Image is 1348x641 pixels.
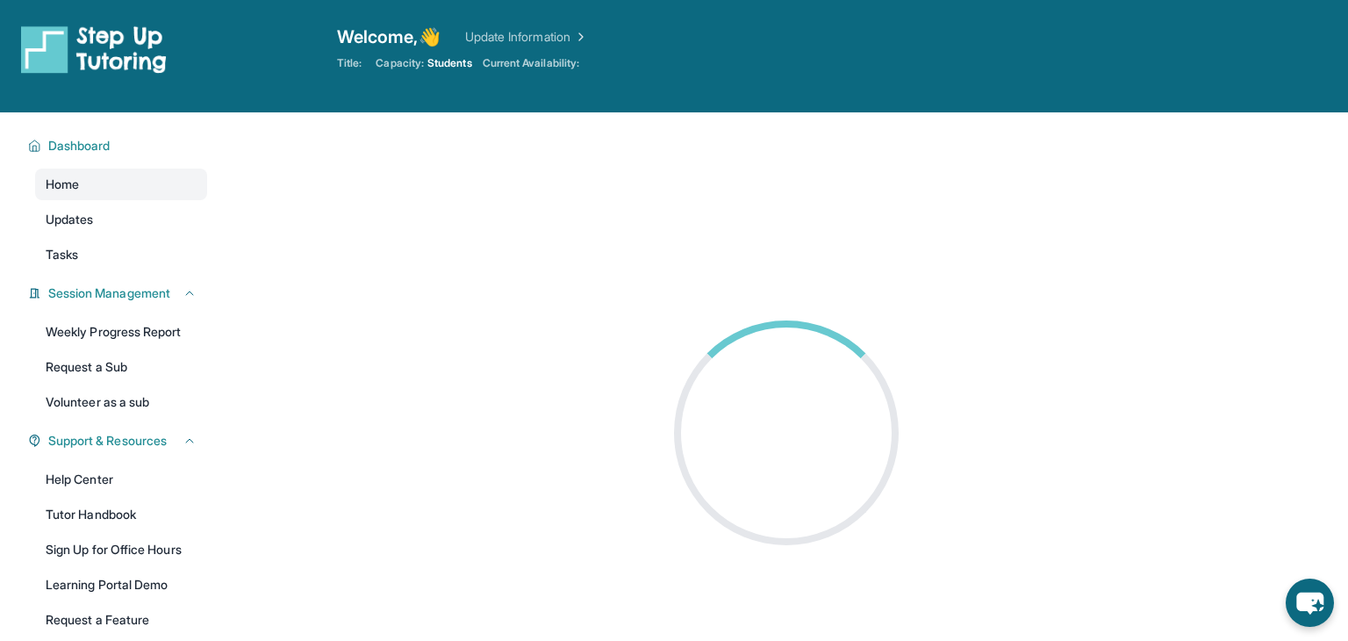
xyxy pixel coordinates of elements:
[35,239,207,270] a: Tasks
[48,284,170,302] span: Session Management
[35,604,207,636] a: Request a Feature
[41,284,197,302] button: Session Management
[48,137,111,155] span: Dashboard
[35,499,207,530] a: Tutor Handbook
[35,464,207,495] a: Help Center
[41,137,197,155] button: Dashboard
[337,25,441,49] span: Welcome, 👋
[427,56,472,70] span: Students
[35,534,207,565] a: Sign Up for Office Hours
[465,28,588,46] a: Update Information
[1286,579,1334,627] button: chat-button
[48,432,167,450] span: Support & Resources
[35,316,207,348] a: Weekly Progress Report
[570,28,588,46] img: Chevron Right
[376,56,424,70] span: Capacity:
[46,246,78,263] span: Tasks
[35,204,207,235] a: Updates
[46,211,94,228] span: Updates
[21,25,167,74] img: logo
[483,56,579,70] span: Current Availability:
[41,432,197,450] button: Support & Resources
[35,386,207,418] a: Volunteer as a sub
[46,176,79,193] span: Home
[337,56,362,70] span: Title:
[35,569,207,601] a: Learning Portal Demo
[35,351,207,383] a: Request a Sub
[35,169,207,200] a: Home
